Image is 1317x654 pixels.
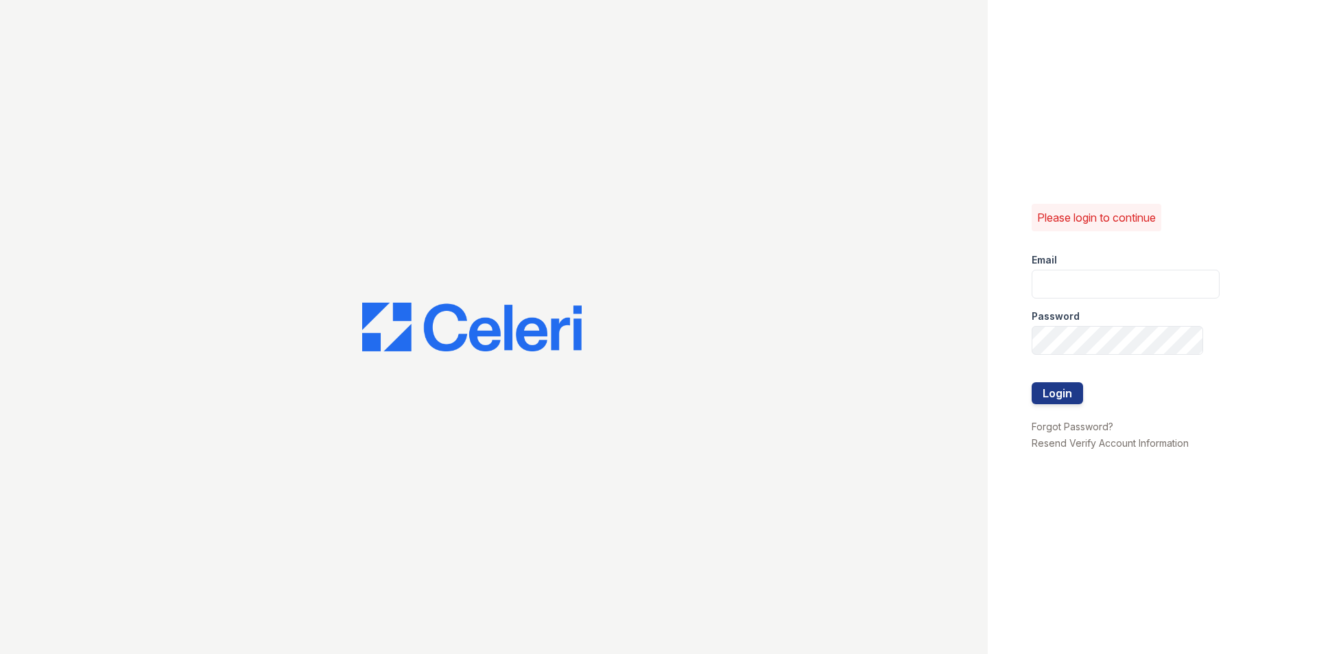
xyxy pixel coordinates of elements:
img: CE_Logo_Blue-a8612792a0a2168367f1c8372b55b34899dd931a85d93a1a3d3e32e68fde9ad4.png [362,303,582,352]
p: Please login to continue [1037,209,1156,226]
a: Forgot Password? [1032,421,1113,432]
label: Password [1032,310,1080,323]
a: Resend Verify Account Information [1032,437,1189,449]
button: Login [1032,382,1083,404]
label: Email [1032,253,1057,267]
